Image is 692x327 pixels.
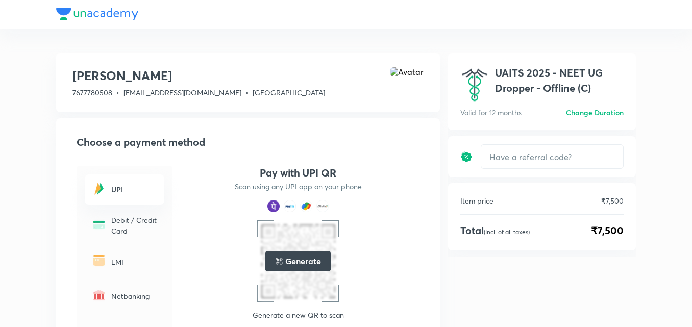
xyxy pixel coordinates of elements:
span: [GEOGRAPHIC_DATA] [253,88,325,97]
h2: Choose a payment method [77,135,424,150]
input: Have a referral code? [481,145,623,169]
p: Scan using any UPI app on your phone [235,182,362,192]
p: EMI [111,257,158,267]
h5: Generate [285,255,320,267]
h6: Change Duration [566,107,624,118]
h4: Total [460,223,530,238]
h3: [PERSON_NAME] [72,67,325,84]
img: payment method [300,200,312,212]
img: avatar [460,65,489,103]
img: Avatar [390,67,424,77]
span: [EMAIL_ADDRESS][DOMAIN_NAME] [123,88,241,97]
p: Item price [460,195,493,206]
span: • [116,88,119,97]
img: payment method [284,200,296,212]
p: Generate a new QR to scan [253,310,344,320]
h6: UPI [111,184,158,195]
img: - [91,287,107,304]
img: - [91,181,107,197]
img: loading.. [275,257,283,265]
p: Valid for 12 months [460,107,522,118]
img: - [91,253,107,269]
span: 7677780508 [72,88,112,97]
p: Debit / Credit Card [111,215,158,236]
img: discount [460,150,473,163]
img: payment method [316,200,329,212]
span: ₹7,500 [591,223,624,238]
h1: UAITS 2025 - NEET UG Dropper - Offline (C) [495,65,624,96]
p: (Incl. of all taxes) [484,228,530,236]
span: • [245,88,249,97]
img: - [91,217,107,233]
p: Netbanking [111,291,158,301]
img: payment method [267,200,280,212]
p: ₹7,500 [601,195,624,206]
h4: Pay with UPI QR [260,166,336,180]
